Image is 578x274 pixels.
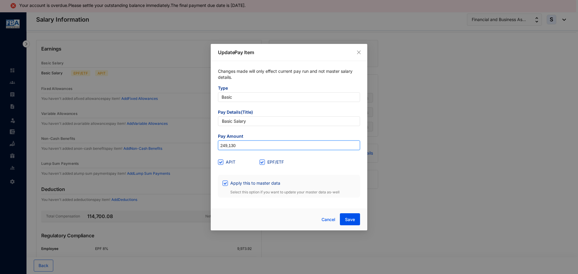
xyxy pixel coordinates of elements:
[356,49,362,56] button: Close
[265,159,286,165] span: EPF/ETF
[317,214,340,226] button: Cancel
[223,159,238,165] span: APIT
[345,217,355,223] span: Save
[218,141,360,150] input: Amount
[218,109,360,116] span: Pay Details(Title)
[218,49,360,56] p: Update Pay Item
[222,188,356,195] p: Select this option if you want to update your master data as-well
[218,133,360,140] span: Pay Amount
[322,216,335,223] span: Cancel
[218,85,360,92] span: Type
[228,180,283,186] span: Apply this to master data
[340,213,360,225] button: Save
[222,93,356,102] span: Basic
[356,50,361,55] span: close
[218,116,360,126] input: Pay item title
[218,68,360,85] p: Changes made will only effect current pay run and not master salary details.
